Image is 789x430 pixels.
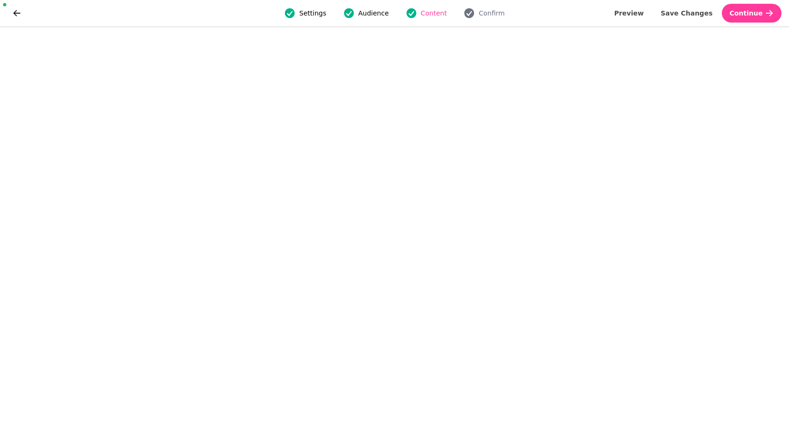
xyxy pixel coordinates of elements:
span: Preview [614,10,644,16]
span: Confirm [479,8,504,18]
span: Continue [729,10,763,16]
button: Save Changes [653,4,720,23]
span: Settings [299,8,326,18]
button: go back [8,4,26,23]
button: Preview [607,4,651,23]
button: Continue [722,4,781,23]
span: Save Changes [661,10,713,16]
span: Content [421,8,447,18]
span: Audience [358,8,389,18]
